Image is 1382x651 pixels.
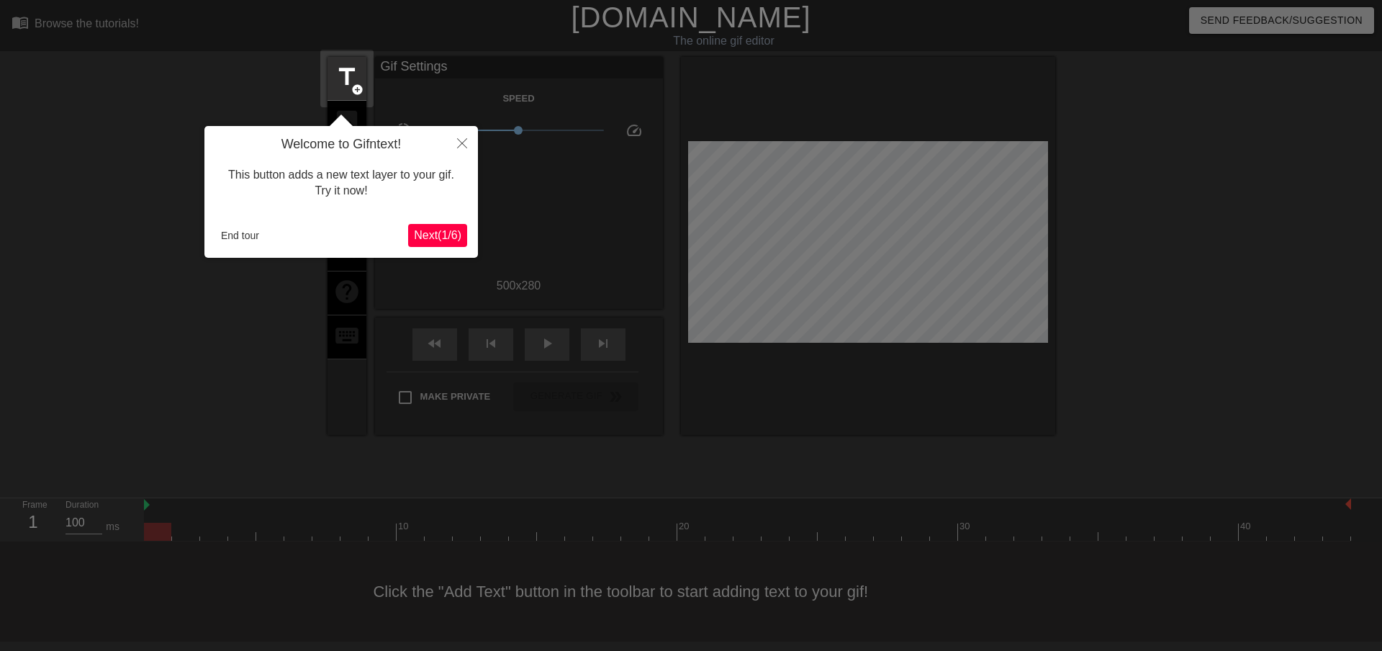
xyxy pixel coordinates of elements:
[215,225,265,246] button: End tour
[408,224,467,247] button: Next
[446,126,478,159] button: Close
[215,137,467,153] h4: Welcome to Gifntext!
[215,153,467,214] div: This button adds a new text layer to your gif. Try it now!
[414,229,461,241] span: Next ( 1 / 6 )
